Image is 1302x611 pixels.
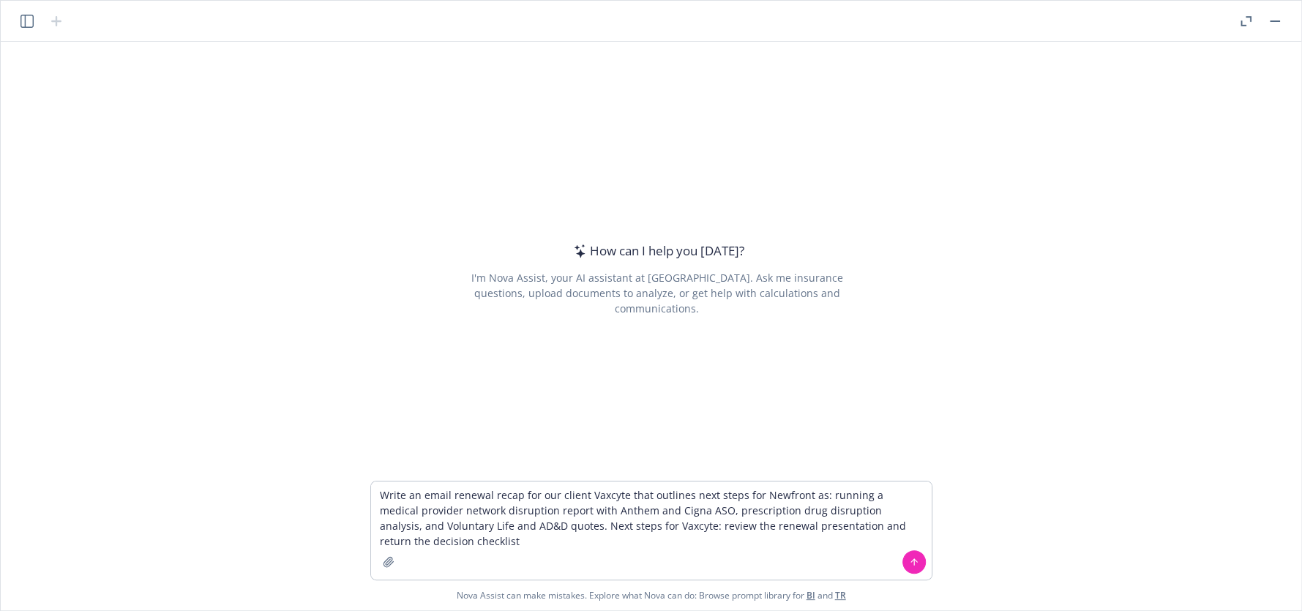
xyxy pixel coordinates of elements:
a: BI [807,589,815,601]
div: I'm Nova Assist, your AI assistant at [GEOGRAPHIC_DATA]. Ask me insurance questions, upload docum... [451,270,863,316]
span: Nova Assist can make mistakes. Explore what Nova can do: Browse prompt library for and [457,580,846,610]
div: How can I help you [DATE]? [569,241,744,260]
a: TR [835,589,846,601]
textarea: Write an email renewal recap for our client Vaxcyte that outlines next steps for Newfront as: run... [371,481,932,580]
